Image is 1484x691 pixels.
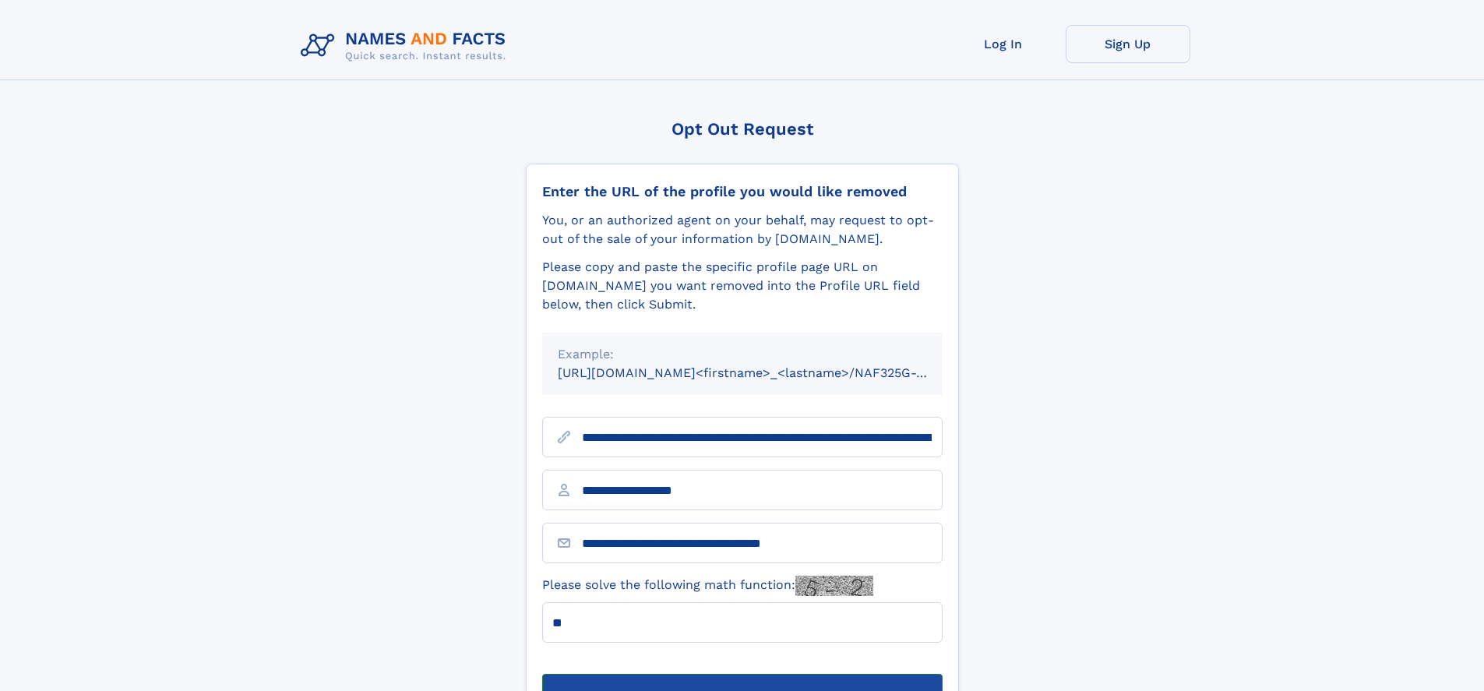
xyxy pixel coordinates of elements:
[558,345,927,364] div: Example:
[941,25,1066,63] a: Log In
[526,119,959,139] div: Opt Out Request
[542,258,943,314] div: Please copy and paste the specific profile page URL on [DOMAIN_NAME] you want removed into the Pr...
[294,25,519,67] img: Logo Names and Facts
[1066,25,1190,63] a: Sign Up
[542,183,943,200] div: Enter the URL of the profile you would like removed
[558,365,972,380] small: [URL][DOMAIN_NAME]<firstname>_<lastname>/NAF325G-xxxxxxxx
[542,211,943,249] div: You, or an authorized agent on your behalf, may request to opt-out of the sale of your informatio...
[542,576,873,596] label: Please solve the following math function:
